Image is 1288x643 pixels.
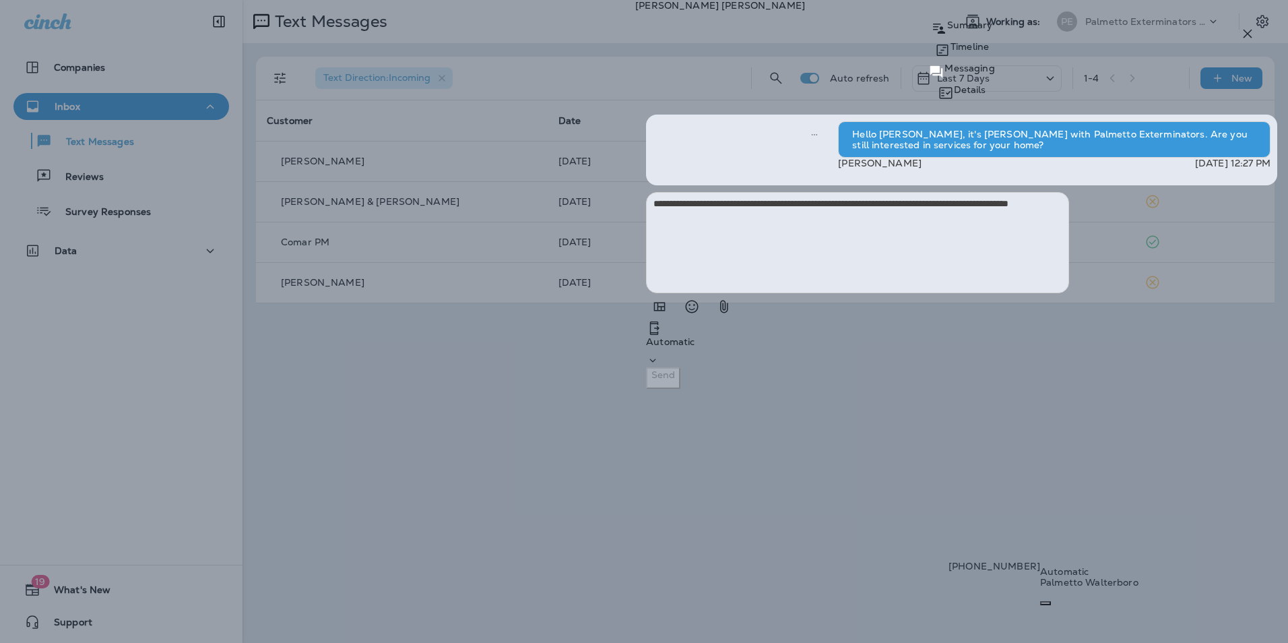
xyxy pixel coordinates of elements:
[646,367,680,389] button: Send
[954,84,986,95] p: Details
[646,293,673,320] button: Add in a premade template
[951,41,989,52] p: Timeline
[838,121,1270,158] div: Hello [PERSON_NAME], it's [PERSON_NAME] with Palmetto Exterminators. Are you still interested in ...
[944,63,994,73] p: Messaging
[646,336,1277,347] p: Automatic
[651,369,675,380] p: Send
[678,293,705,320] button: Select an emoji
[838,158,922,169] p: [PERSON_NAME]
[1195,158,1270,169] p: [DATE] 12:27 PM
[947,20,992,30] p: Summary
[811,127,818,140] span: Sent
